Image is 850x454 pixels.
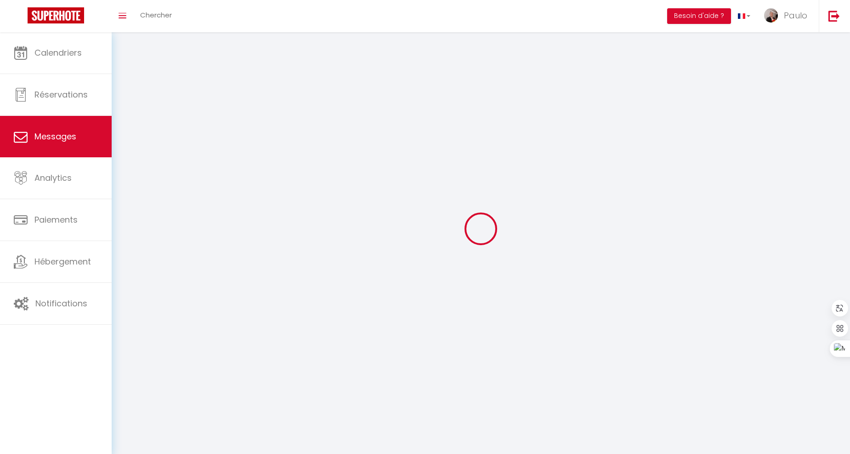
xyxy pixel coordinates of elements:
[34,131,76,142] span: Messages
[28,7,84,23] img: Super Booking
[784,10,807,21] span: Paulo
[34,214,78,225] span: Paiements
[764,8,778,23] img: ...
[34,89,88,100] span: Réservations
[828,10,840,22] img: logout
[140,10,172,20] span: Chercher
[34,172,72,184] span: Analytics
[34,47,82,58] span: Calendriers
[35,298,87,309] span: Notifications
[667,8,731,24] button: Besoin d'aide ?
[34,256,91,267] span: Hébergement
